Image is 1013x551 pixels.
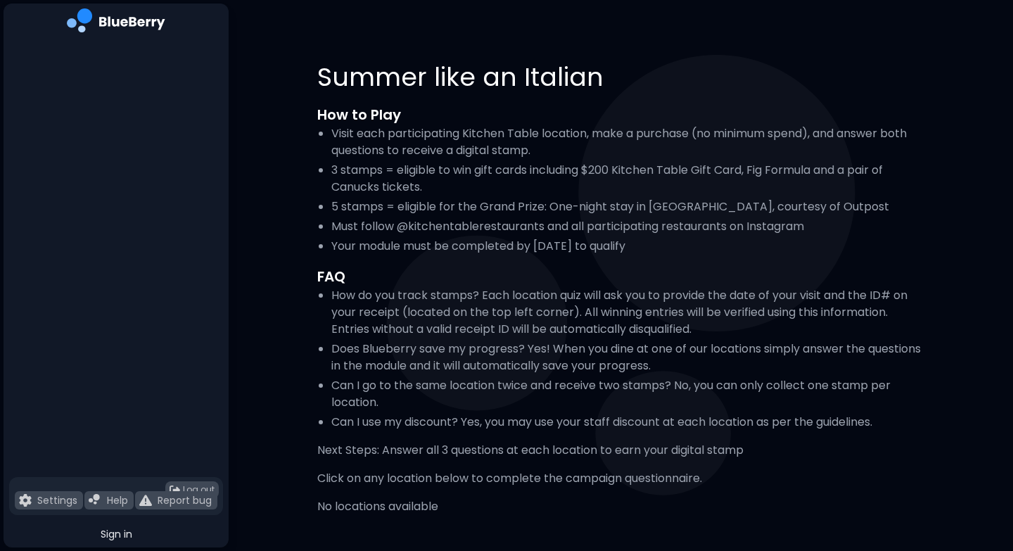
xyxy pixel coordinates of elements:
img: file icon [19,494,32,507]
span: Sign in [101,528,132,540]
li: How do you track stamps? Each location quiz will ask you to provide the date of your visit and th... [331,287,925,338]
button: Sign in [9,521,223,547]
p: Settings [37,494,77,507]
li: Can I use my discount? Yes, you may use your staff discount at each location as per the guidelines. [331,414,925,431]
h2: FAQ [317,266,925,287]
li: 5 stamps = eligible for the Grand Prize: One-night stay in [GEOGRAPHIC_DATA], courtesy of Outpost [331,198,925,215]
p: Report bug [158,494,212,507]
li: Must follow @kitchentablerestaurants and all participating restaurants on Instagram [331,218,925,235]
h1: Summer like an Italian [317,62,925,93]
li: No locations available [317,498,925,515]
li: 3 stamps = eligible to win gift cards including $200 Kitchen Table Gift Card, Fig Formula and a p... [331,162,925,196]
li: Can I go to the same location twice and receive two stamps? No, you can only collect one stamp pe... [331,377,925,411]
li: Does Blueberry save my progress? Yes! When you dine at one of our locations simply answer the que... [331,341,925,374]
p: Next Steps: Answer all 3 questions at each location to earn your digital stamp [317,442,925,459]
img: logout [170,485,180,495]
img: file icon [89,494,101,507]
img: file icon [139,494,152,507]
h2: How to Play [317,104,925,125]
img: company logo [67,8,165,37]
p: Help [107,494,128,507]
span: Log out [183,484,215,495]
li: Visit each participating Kitchen Table location, make a purchase (no minimum spend), and answer b... [331,125,925,159]
p: Click on any location below to complete the campaign questionnaire. [317,470,925,487]
li: Your module must be completed by [DATE] to qualify [331,238,925,255]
